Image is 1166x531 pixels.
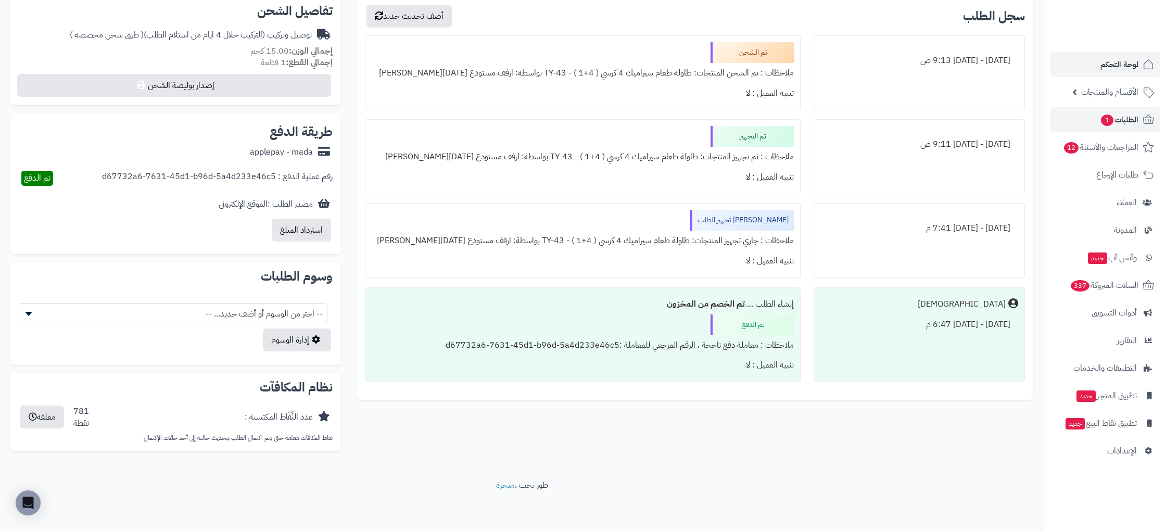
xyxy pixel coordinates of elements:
span: وآتس آب [1087,250,1137,265]
span: -- اختر من الوسوم أو أضف جديد... -- [19,304,327,323]
a: أدوات التسويق [1050,300,1160,325]
strong: إجمالي الوزن: [289,45,333,57]
div: ملاحظات : تم الشحن المنتجات: طاولة طعام سيراميك 4 كرسي ( 4+1 ) - TY-43 بواسطة: ارفف مستودع [DATE]... [372,63,794,83]
span: الطلبات [1100,112,1138,127]
div: تم الدفع [711,314,794,335]
a: المراجعات والأسئلة12 [1050,135,1160,160]
span: التقارير [1117,333,1137,348]
a: الطلبات1 [1050,107,1160,132]
div: تنبيه العميل : لا [372,355,794,375]
h3: سجل الطلب [963,10,1025,22]
a: التطبيقات والخدمات [1050,356,1160,381]
a: لوحة التحكم [1050,52,1160,77]
span: 1 [1101,115,1113,126]
span: تطبيق المتجر [1075,388,1137,403]
span: لوحة التحكم [1100,57,1138,72]
div: تنبيه العميل : لا [372,83,794,104]
small: 1 قطعة [261,56,333,69]
div: تنبيه العميل : لا [372,251,794,271]
span: جديد [1088,252,1107,264]
h2: طريقة الدفع [270,125,333,138]
button: استرداد المبلغ [272,219,331,242]
div: [PERSON_NAME] تجهيز الطلب [690,210,794,231]
button: إصدار بوليصة الشحن [17,74,331,97]
div: نقطة [73,418,89,429]
small: 15.00 كجم [250,45,333,57]
h2: تفاصيل الشحن [19,5,333,17]
div: ملاحظات : معاملة دفع ناجحة ، الرقم المرجعي للمعاملة :d67732a6-7631-45d1-b96d-5a4d233e46c5 [372,335,794,356]
span: المراجعات والأسئلة [1063,140,1138,155]
div: ملاحظات : جاري تجهيز المنتجات: طاولة طعام سيراميك 4 كرسي ( 4+1 ) - TY-43 بواسطة: ارفف مستودع [DAT... [372,231,794,251]
div: Open Intercom Messenger [16,490,41,515]
span: طلبات الإرجاع [1096,168,1138,182]
span: الإعدادات [1107,444,1137,458]
span: -- اختر من الوسوم أو أضف جديد... -- [19,304,327,324]
a: السلات المتروكة337 [1050,273,1160,298]
div: عدد النِّقَاط المكتسبة : [245,411,313,423]
a: إدارة الوسوم [263,328,331,351]
div: 781 [73,406,89,429]
a: تطبيق نقاط البيعجديد [1050,411,1160,436]
span: 337 [1071,280,1089,292]
a: العملاء [1050,190,1160,215]
div: مصدر الطلب :الموقع الإلكتروني [219,198,313,210]
a: تطبيق المتجرجديد [1050,383,1160,408]
strong: إجمالي القطع: [286,56,333,69]
span: المدونة [1114,223,1137,237]
div: تم التجهيز [711,126,794,147]
div: تنبيه العميل : لا [372,167,794,187]
div: رقم عملية الدفع : d67732a6-7631-45d1-b96d-5a4d233e46c5 [102,171,333,186]
div: [DATE] - [DATE] 9:13 ص [820,50,1018,71]
span: التطبيقات والخدمات [1073,361,1137,375]
b: تم الخصم من المخزون [667,298,745,310]
span: ( طرق شحن مخصصة ) [70,29,144,41]
a: طلبات الإرجاع [1050,162,1160,187]
a: الإعدادات [1050,438,1160,463]
h2: وسوم الطلبات [19,270,333,283]
span: تطبيق نقاط البيع [1064,416,1137,431]
span: 12 [1064,142,1079,154]
div: [DATE] - [DATE] 6:47 م [820,314,1018,335]
div: [DATE] - [DATE] 9:11 ص [820,134,1018,155]
div: applepay - mada [250,146,313,158]
span: تم الدفع [24,172,50,184]
div: ملاحظات : تم تجهيز المنتجات: طاولة طعام سيراميك 4 كرسي ( 4+1 ) - TY-43 بواسطة: ارفف مستودع [DATE]... [372,147,794,167]
span: أدوات التسويق [1092,306,1137,320]
span: جديد [1076,390,1096,402]
span: جديد [1066,418,1085,429]
span: العملاء [1117,195,1137,210]
a: متجرة [496,479,515,491]
a: المدونة [1050,218,1160,243]
p: نقاط المكافآت معلقة حتى يتم اكتمال الطلب بتحديث حالته إلى أحد حالات الإكتمال [19,434,333,443]
div: إنشاء الطلب .... [372,294,794,314]
span: الأقسام والمنتجات [1081,85,1138,99]
a: وآتس آبجديد [1050,245,1160,270]
button: أضف تحديث جديد [366,5,452,28]
div: توصيل وتركيب (التركيب خلال 4 ايام من استلام الطلب) [70,29,312,41]
a: التقارير [1050,328,1160,353]
img: logo-2.png [1095,28,1156,50]
span: السلات المتروكة [1070,278,1138,293]
div: [DEMOGRAPHIC_DATA] [918,298,1006,310]
div: [DATE] - [DATE] 7:41 م [820,218,1018,238]
h2: نظام المكافآت [19,381,333,394]
div: تم الشحن [711,42,794,63]
button: معلقة [20,406,64,428]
